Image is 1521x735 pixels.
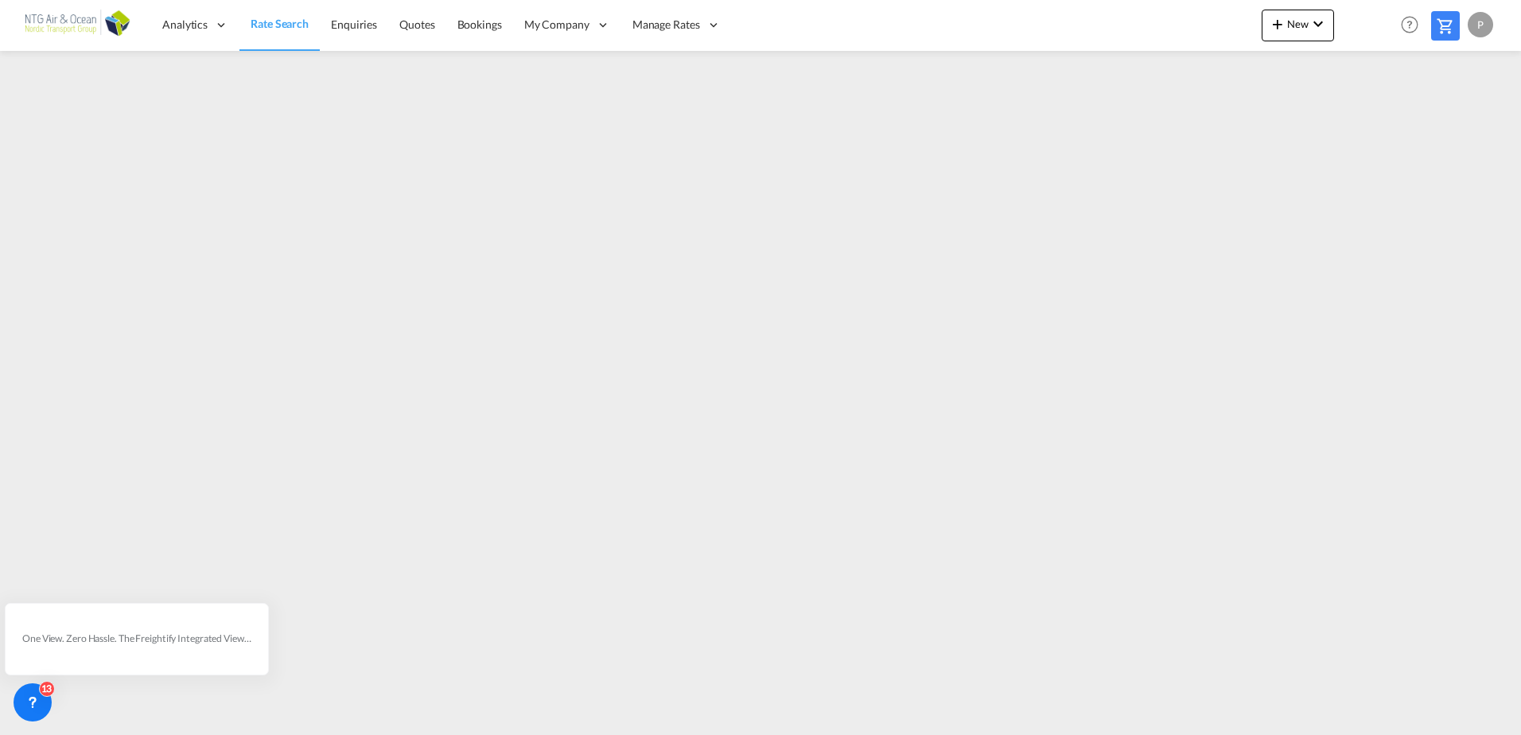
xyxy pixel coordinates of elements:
span: Quotes [399,17,434,31]
div: P [1468,12,1493,37]
div: Help [1396,11,1431,40]
span: My Company [524,17,589,33]
span: Manage Rates [632,17,700,33]
md-icon: icon-plus 400-fg [1268,14,1287,33]
md-icon: icon-chevron-down [1309,14,1328,33]
span: New [1268,17,1328,30]
span: Bookings [457,17,502,31]
span: Rate Search [251,17,309,30]
img: af31b1c0b01f11ecbc353f8e72265e29.png [24,7,131,43]
button: icon-plus 400-fgNewicon-chevron-down [1262,10,1334,41]
span: Enquiries [331,17,377,31]
span: Analytics [162,17,208,33]
span: Help [1396,11,1423,38]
